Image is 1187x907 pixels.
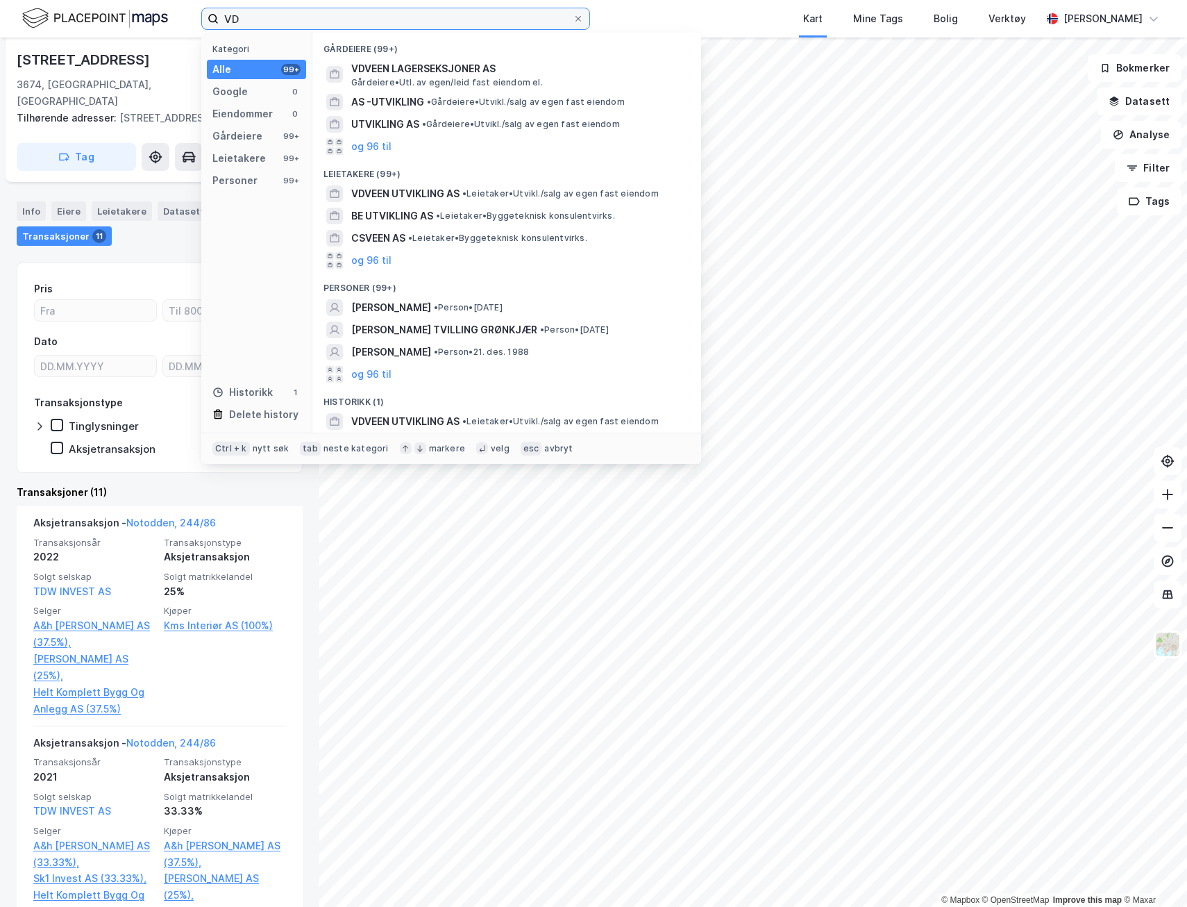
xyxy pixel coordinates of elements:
div: tab [300,442,321,456]
div: Transaksjoner (11) [17,484,303,501]
span: [PERSON_NAME] TVILLING GRØNKJÆR [351,322,537,338]
div: Kontrollprogram for chat [1118,840,1187,907]
span: Solgt matrikkelandel [164,791,286,803]
span: • [434,302,438,313]
span: Selger [33,605,155,617]
div: 99+ [281,153,301,164]
span: AS -UTVIKLING [351,94,424,110]
span: • [462,188,466,199]
span: Leietaker • Byggeteknisk konsulentvirks. [408,233,587,244]
button: og 96 til [351,252,392,269]
a: Helt Komplett Bygg Og Anlegg AS (37.5%) [33,684,155,717]
a: TDW INVEST AS [33,585,111,597]
img: Z [1154,631,1181,658]
div: markere [429,443,465,454]
span: VDVEEN UTVIKLING AS [351,413,460,430]
div: avbryt [544,443,573,454]
div: Dato [34,333,58,350]
span: UTVIKLING AS [351,116,419,133]
div: [PERSON_NAME] [1063,10,1143,27]
div: 1 [289,387,301,398]
a: A&h [PERSON_NAME] AS (37.5%), [33,617,155,651]
div: Kategori [212,44,306,54]
div: Pris [34,281,53,297]
div: 2022 [33,549,155,565]
div: 99+ [281,175,301,186]
div: Historikk (1) [312,385,701,410]
input: Fra [35,300,156,321]
span: Leietaker • Byggeteknisk konsulentvirks. [436,210,615,222]
span: Transaksjonstype [164,537,286,549]
div: Leietakere (99+) [312,158,701,183]
div: Datasett [158,201,210,221]
div: Tinglysninger [69,419,139,433]
input: Søk på adresse, matrikkel, gårdeiere, leietakere eller personer [219,8,573,29]
a: A&h [PERSON_NAME] AS (33.33%), [33,838,155,871]
span: Solgt matrikkelandel [164,571,286,583]
div: Eiere [51,201,86,221]
img: logo.f888ab2527a4732fd821a326f86c7f29.svg [22,6,168,31]
button: Filter [1115,154,1181,182]
span: Solgt selskap [33,791,155,803]
iframe: Chat Widget [1118,840,1187,907]
div: Verktøy [988,10,1026,27]
span: Transaksjonsår [33,537,155,549]
div: 99+ [281,131,301,142]
span: Person • [DATE] [540,324,609,335]
span: Leietaker • Utvikl./salg av egen fast eiendom [462,416,659,427]
span: Gårdeiere • Utl. av egen/leid fast eiendom el. [351,77,543,88]
span: • [422,119,426,129]
span: • [434,347,438,357]
span: Tilhørende adresser: [17,112,119,124]
span: • [427,97,431,107]
div: Aksjetransaksjon - [33,735,216,757]
input: DD.MM.YYYY [163,356,285,376]
button: Analyse [1101,121,1181,149]
span: Solgt selskap [33,571,155,583]
span: Person • [DATE] [434,302,503,313]
span: • [408,233,412,243]
div: [STREET_ADDRESS] [17,110,292,126]
span: Transaksjonstype [164,756,286,768]
button: Datasett [1097,88,1181,115]
div: velg [491,443,510,454]
div: Aksjetransaksjon [164,549,286,565]
div: Gårdeiere [212,128,262,144]
span: • [436,210,440,221]
div: 11 [92,229,106,243]
div: Google [212,83,248,100]
a: A&h [PERSON_NAME] AS (37.5%), [164,838,286,871]
span: [PERSON_NAME] [351,299,431,316]
a: [PERSON_NAME] AS (25%), [33,651,155,684]
span: Gårdeiere • Utvikl./salg av egen fast eiendom [422,119,620,130]
button: og 96 til [351,138,392,155]
span: • [540,324,544,335]
div: 3674, [GEOGRAPHIC_DATA], [GEOGRAPHIC_DATA] [17,76,224,110]
a: Mapbox [941,895,979,905]
span: BE UTVIKLING AS [351,208,433,224]
div: Leietakere [92,201,152,221]
div: esc [521,442,542,456]
div: Eiendommer [212,106,273,122]
a: Improve this map [1053,895,1122,905]
a: Notodden, 244/86 [126,737,216,749]
div: [STREET_ADDRESS] [17,49,153,71]
span: • [462,416,466,426]
span: Kjøper [164,825,286,837]
div: Historikk [212,384,273,401]
div: Personer [212,172,258,189]
div: Transaksjonstype [34,394,123,411]
span: Person • 21. des. 1988 [434,347,529,358]
input: Til 8000000 [163,300,285,321]
div: Delete history [229,406,298,423]
div: 33.33% [164,803,286,819]
div: Gårdeiere (99+) [312,33,701,58]
a: Notodden, 244/86 [126,517,216,529]
span: Selger [33,825,155,837]
div: neste kategori [323,443,389,454]
div: nytt søk [253,443,289,454]
span: VDVEEN UTVIKLING AS [351,185,460,202]
div: 2021 [33,769,155,785]
div: Kart [803,10,823,27]
button: Bokmerker [1088,54,1181,82]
